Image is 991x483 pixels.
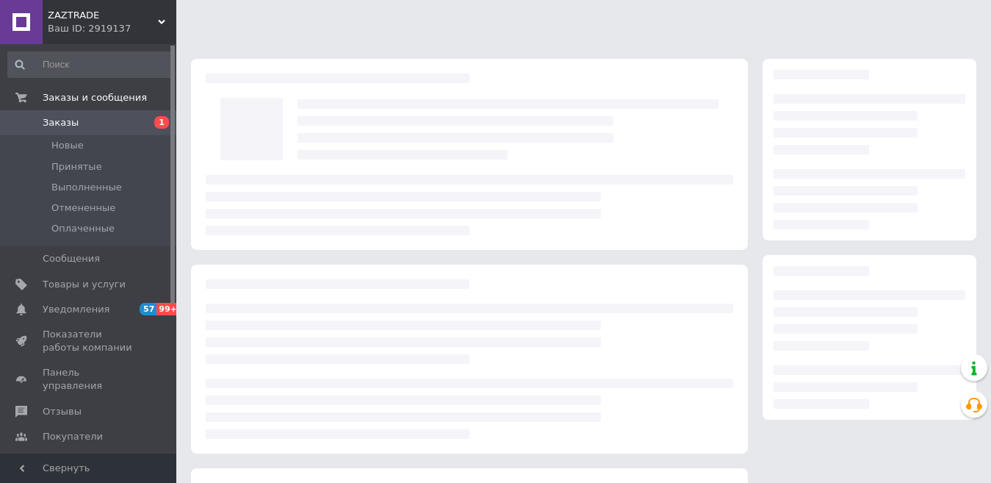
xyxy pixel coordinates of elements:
input: Поиск [7,51,173,78]
span: Панель управления [43,366,136,393]
span: Показатели работы компании [43,328,136,354]
span: Заказы и сообщения [43,91,147,104]
span: 99+ [156,303,181,315]
span: 57 [140,303,156,315]
span: Покупатели [43,430,103,443]
span: Сообщения [43,252,100,265]
span: Оплаченные [51,222,115,235]
span: Товары и услуги [43,278,126,291]
span: Отмененные [51,201,115,215]
span: Уведомления [43,303,109,316]
div: Ваш ID: 2919137 [48,22,176,35]
span: Выполненные [51,181,122,194]
span: Новые [51,139,84,152]
span: Заказы [43,116,79,129]
span: Отзывы [43,405,82,418]
span: ZAZTRADE [48,9,158,22]
span: 1 [154,116,169,129]
span: Принятые [51,160,102,173]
